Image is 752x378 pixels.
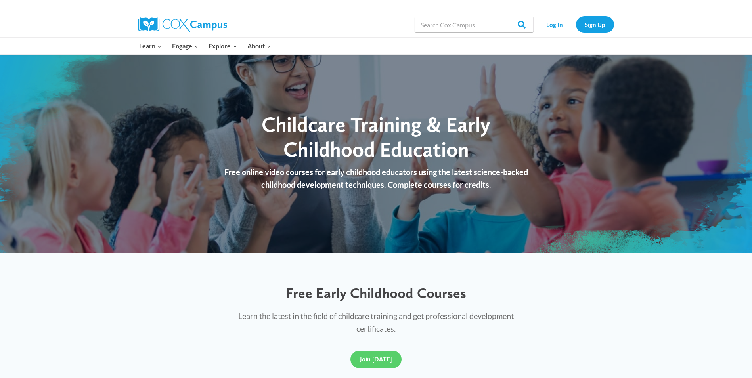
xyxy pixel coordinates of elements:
span: Free Early Childhood Courses [286,284,466,302]
nav: Secondary Navigation [538,16,614,32]
span: Engage [172,41,199,51]
p: Learn the latest in the field of childcare training and get professional development certificates. [223,309,530,335]
a: Sign Up [576,16,614,32]
a: Log In [538,16,572,32]
span: Explore [209,41,237,51]
nav: Primary Navigation [134,38,276,54]
span: About [247,41,271,51]
img: Cox Campus [138,17,227,32]
span: Learn [139,41,162,51]
span: Childcare Training & Early Childhood Education [262,112,490,161]
span: Join [DATE] [360,355,392,363]
p: Free online video courses for early childhood educators using the latest science-backed childhood... [216,166,537,191]
a: Join [DATE] [350,351,402,368]
input: Search Cox Campus [415,17,534,32]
